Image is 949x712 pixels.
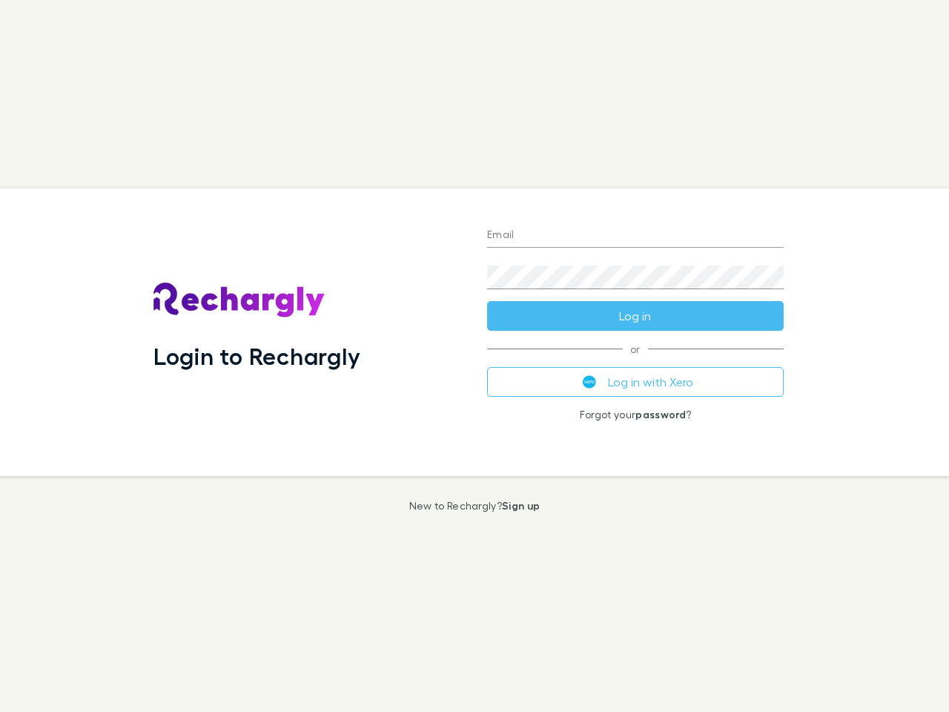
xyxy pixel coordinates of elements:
p: New to Rechargly? [409,500,540,512]
a: Sign up [502,499,540,512]
img: Xero's logo [583,375,596,389]
button: Log in with Xero [487,367,784,397]
h1: Login to Rechargly [153,342,360,370]
button: Log in [487,301,784,331]
img: Rechargly's Logo [153,283,325,318]
p: Forgot your ? [487,409,784,421]
a: password [635,408,686,421]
